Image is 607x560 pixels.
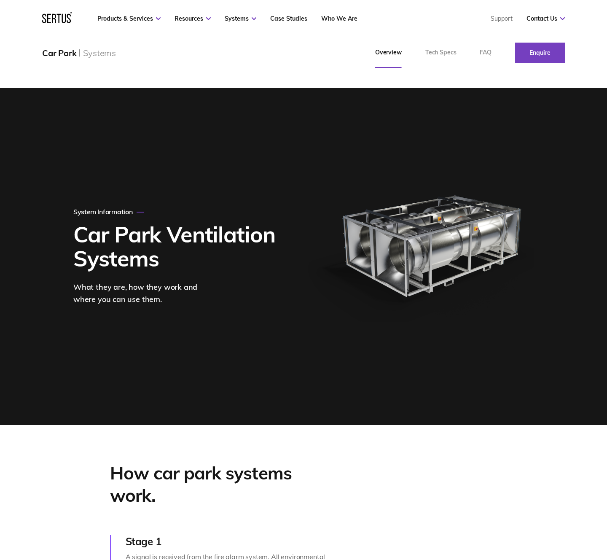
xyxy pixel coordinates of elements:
a: Support [491,15,513,22]
div: What they are, how they work and where you can use them. [73,281,212,306]
h1: Car Park Ventilation Systems [73,222,281,270]
div: System Information [73,207,144,216]
a: Products & Services [97,15,161,22]
a: Who We Are [321,15,357,22]
a: Contact Us [526,15,565,22]
div: Stage 1 [126,535,329,548]
a: Case Studies [270,15,307,22]
div: How car park systems work. [110,462,329,506]
a: Resources [175,15,211,22]
a: Systems [225,15,256,22]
